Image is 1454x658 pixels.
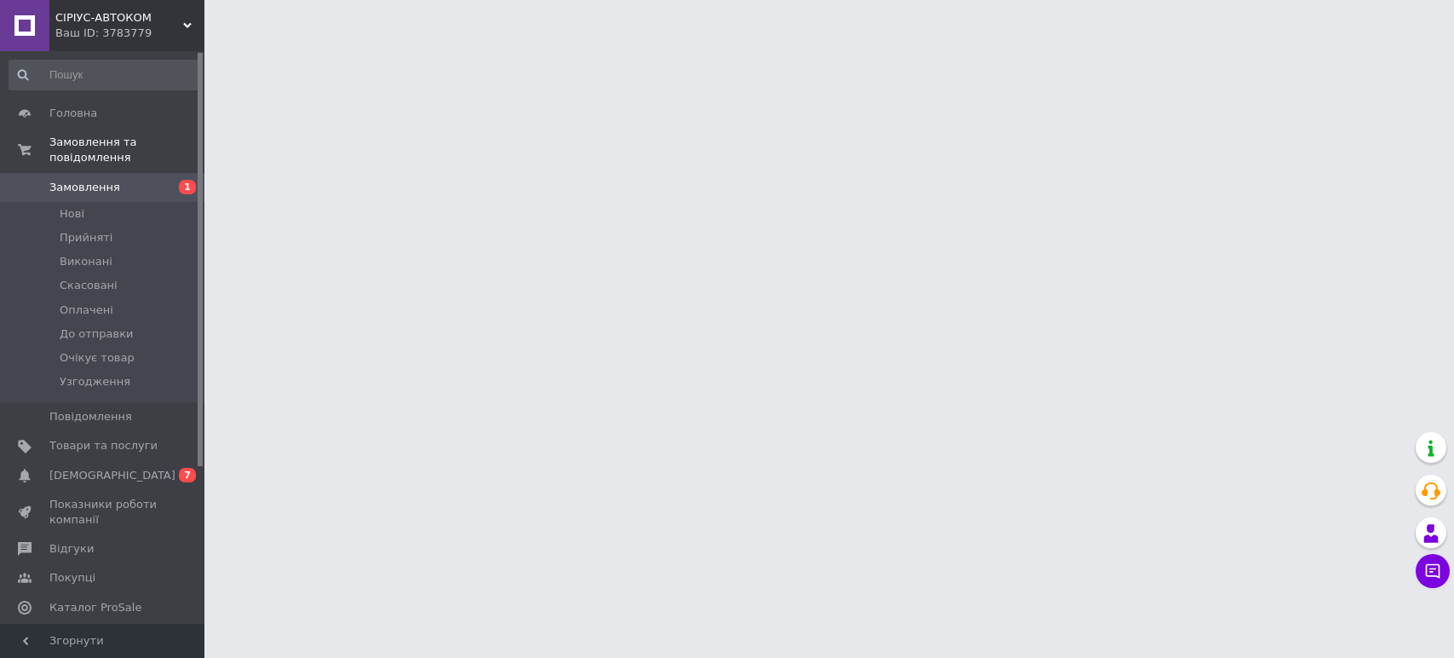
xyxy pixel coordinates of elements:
span: Товари та послуги [49,438,158,453]
span: Повідомлення [49,409,132,424]
span: Виконані [60,254,112,269]
span: 7 [179,468,196,482]
span: Прийняті [60,230,112,245]
span: Каталог ProSale [49,600,141,615]
input: Пошук [9,60,200,90]
span: 1 [179,180,196,194]
span: Оплачені [60,303,113,318]
button: Чат з покупцем [1416,554,1450,588]
span: Узгодження [60,374,130,390]
span: Замовлення та повідомлення [49,135,204,165]
span: Головна [49,106,97,121]
span: [DEMOGRAPHIC_DATA] [49,468,175,483]
span: Скасовані [60,278,118,293]
span: Нові [60,206,84,222]
div: Ваш ID: 3783779 [55,26,204,41]
span: Відгуки [49,541,94,557]
span: Показники роботи компанії [49,497,158,528]
span: Замовлення [49,180,120,195]
span: СІРІУС-АВТОКОМ [55,10,183,26]
span: Очікує товар [60,350,135,366]
span: До отправки [60,326,133,342]
span: Покупці [49,570,95,586]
